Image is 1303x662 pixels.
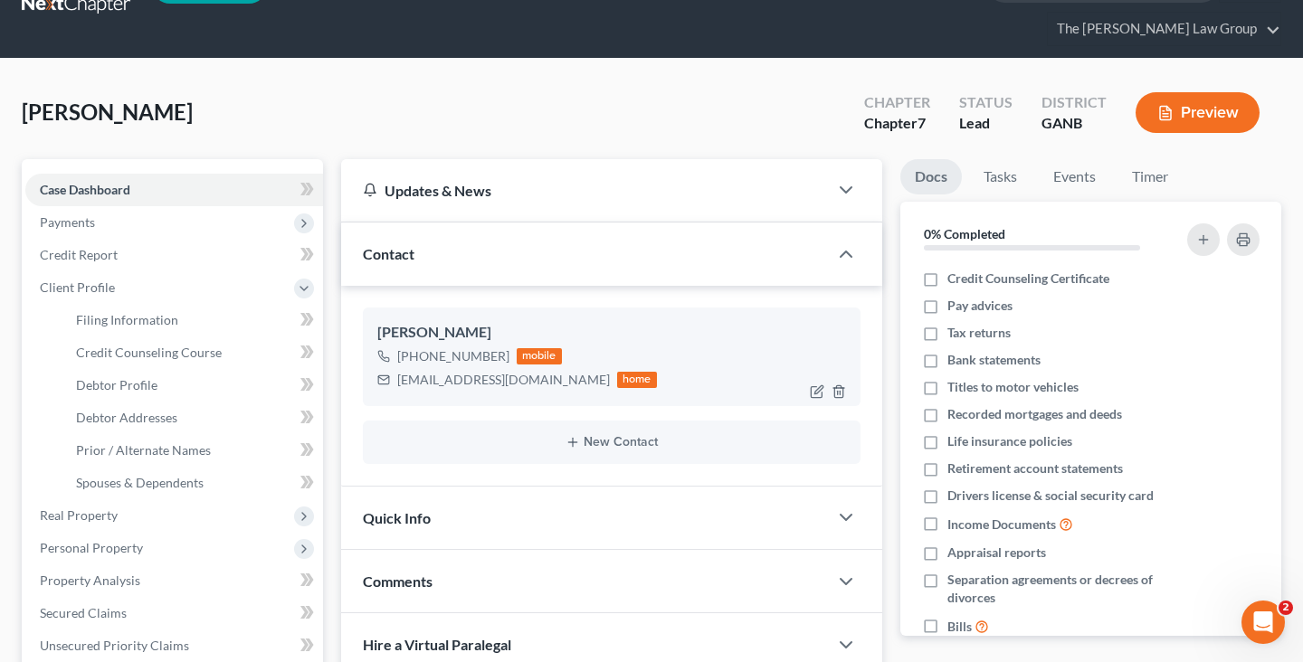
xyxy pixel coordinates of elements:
a: Timer [1118,159,1183,194]
span: Bank statements [947,351,1041,369]
div: Lead [959,113,1013,134]
span: Life insurance policies [947,432,1072,450]
a: Events [1039,159,1110,194]
iframe: Intercom live chat [1241,601,1285,644]
a: The [PERSON_NAME] Law Group [1048,13,1280,45]
span: Separation agreements or decrees of divorces [947,571,1171,607]
span: Unsecured Priority Claims [40,638,189,653]
span: Quick Info [363,509,431,526]
span: Prior / Alternate Names [76,442,211,458]
a: Filing Information [62,304,323,336]
span: Retirement account statements [947,459,1123,478]
span: Tax returns [947,324,1011,342]
button: New Contact [377,435,846,449]
span: Appraisal reports [947,544,1046,562]
span: Property Analysis [40,572,140,588]
span: Case Dashboard [40,182,130,197]
span: Bills [947,618,972,636]
span: Comments [363,572,433,590]
span: Real Property [40,507,118,523]
a: Credit Counseling Course [62,336,323,369]
span: 2 [1279,601,1293,615]
div: mobile [517,348,562,364]
div: Chapter [864,113,930,134]
span: Filing Information [76,312,178,327]
span: Payments [40,214,95,230]
span: Income Documents [947,515,1056,534]
button: Preview [1136,92,1260,133]
a: Secured Claims [25,597,323,629]
span: 7 [918,114,926,131]
a: Property Analysis [25,564,323,597]
div: [PHONE_NUMBER] [397,347,509,365]
a: Debtor Addresses [62,402,323,434]
a: Debtor Profile [62,369,323,402]
a: Prior / Alternate Names [62,434,323,467]
a: Tasks [969,159,1032,194]
span: Debtor Addresses [76,410,177,425]
strong: 0% Completed [924,226,1005,241]
span: Pay advices [947,297,1013,315]
span: [PERSON_NAME] [22,99,193,125]
div: Updates & News [363,181,806,200]
span: Personal Property [40,540,143,555]
div: Status [959,92,1013,113]
a: Case Dashboard [25,174,323,206]
span: Recorded mortgages and deeds [947,405,1122,423]
span: Secured Claims [40,605,127,620]
span: Client Profile [40,279,115,295]
a: Credit Report [25,239,323,271]
a: Spouses & Dependents [62,467,323,499]
div: [PERSON_NAME] [377,322,846,344]
div: [EMAIL_ADDRESS][DOMAIN_NAME] [397,371,610,389]
span: Debtor Profile [76,377,157,392]
span: Titles to motor vehicles [947,378,1079,396]
span: Credit Report [40,247,118,262]
span: Spouses & Dependents [76,475,204,490]
div: District [1041,92,1107,113]
span: Credit Counseling Certificate [947,270,1109,288]
span: Hire a Virtual Paralegal [363,636,511,653]
a: Docs [900,159,962,194]
div: GANB [1041,113,1107,134]
span: Contact [363,245,414,262]
a: Unsecured Priority Claims [25,629,323,662]
div: home [617,372,657,388]
div: Chapter [864,92,930,113]
span: Drivers license & social security card [947,487,1154,505]
span: Credit Counseling Course [76,345,222,360]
